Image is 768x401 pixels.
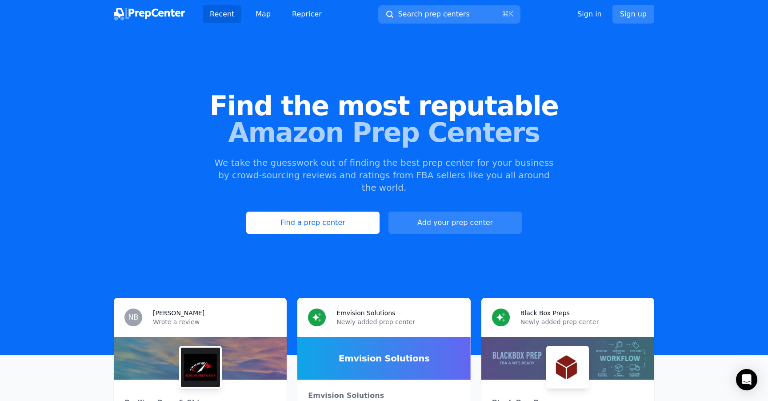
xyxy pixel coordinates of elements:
h3: [PERSON_NAME] [153,309,204,317]
img: Redline Prep & Ship [181,348,220,387]
p: We take the guesswork out of finding the best prep center for your business by crowd-sourcing rev... [213,156,555,194]
a: Recent [203,5,241,23]
span: Find the most reputable [14,92,754,119]
kbd: ⌘ [502,10,509,18]
a: Repricer [285,5,329,23]
a: Sign in [577,9,602,20]
div: Emvision Solutions [308,390,460,401]
a: Add your prep center [388,212,522,234]
a: Find a prep center [246,212,380,234]
p: Newly added prep center [520,317,644,326]
h3: Emvision Solutions [336,309,395,317]
span: Amazon Prep Centers [14,119,754,146]
a: Map [248,5,278,23]
span: NB [128,314,139,321]
kbd: K [509,10,514,18]
a: Sign up [612,5,654,24]
span: Search prep centers [398,9,469,20]
button: Search prep centers⌘K [378,5,520,24]
p: Newly added prep center [336,317,460,326]
h3: Black Box Preps [520,309,570,317]
img: Black Box Preps [548,348,587,387]
p: Wrote a review [153,317,276,326]
div: Open Intercom Messenger [736,369,757,390]
img: PrepCenter [114,8,185,20]
span: Emvision Solutions [339,352,430,365]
